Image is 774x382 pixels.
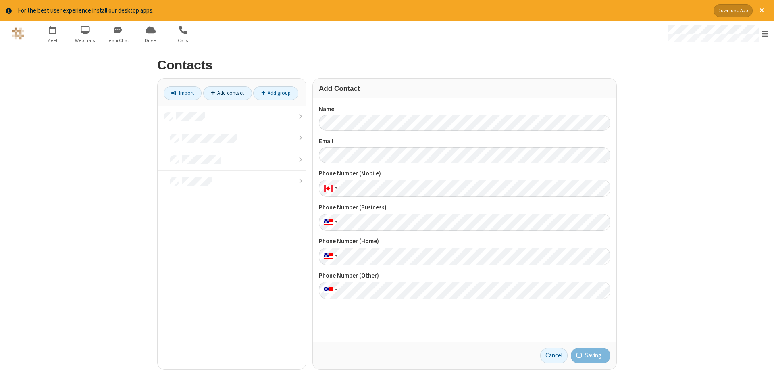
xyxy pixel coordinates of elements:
a: Cancel [540,348,568,364]
span: Saving... [585,351,605,360]
button: Saving... [571,348,611,364]
label: Phone Number (Other) [319,271,610,280]
button: Download App [714,4,753,17]
span: Team Chat [103,37,133,44]
div: Canada: + 1 [319,180,340,197]
div: United States: + 1 [319,248,340,265]
label: Phone Number (Business) [319,203,610,212]
label: Email [319,137,610,146]
h2: Contacts [157,58,617,72]
span: Meet [37,37,68,44]
a: Import [164,86,202,100]
label: Phone Number (Mobile) [319,169,610,178]
h3: Add Contact [319,85,610,92]
span: Webinars [70,37,100,44]
div: Open menu [660,21,774,46]
span: Drive [135,37,166,44]
img: QA Selenium DO NOT DELETE OR CHANGE [12,27,24,40]
label: Phone Number (Home) [319,237,610,246]
label: Name [319,104,610,114]
div: For the best user experience install our desktop apps. [18,6,707,15]
span: Calls [168,37,198,44]
div: United States: + 1 [319,214,340,231]
div: United States: + 1 [319,282,340,299]
a: Add group [253,86,298,100]
a: Add contact [203,86,252,100]
button: Close alert [755,4,768,17]
button: Logo [3,21,33,46]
